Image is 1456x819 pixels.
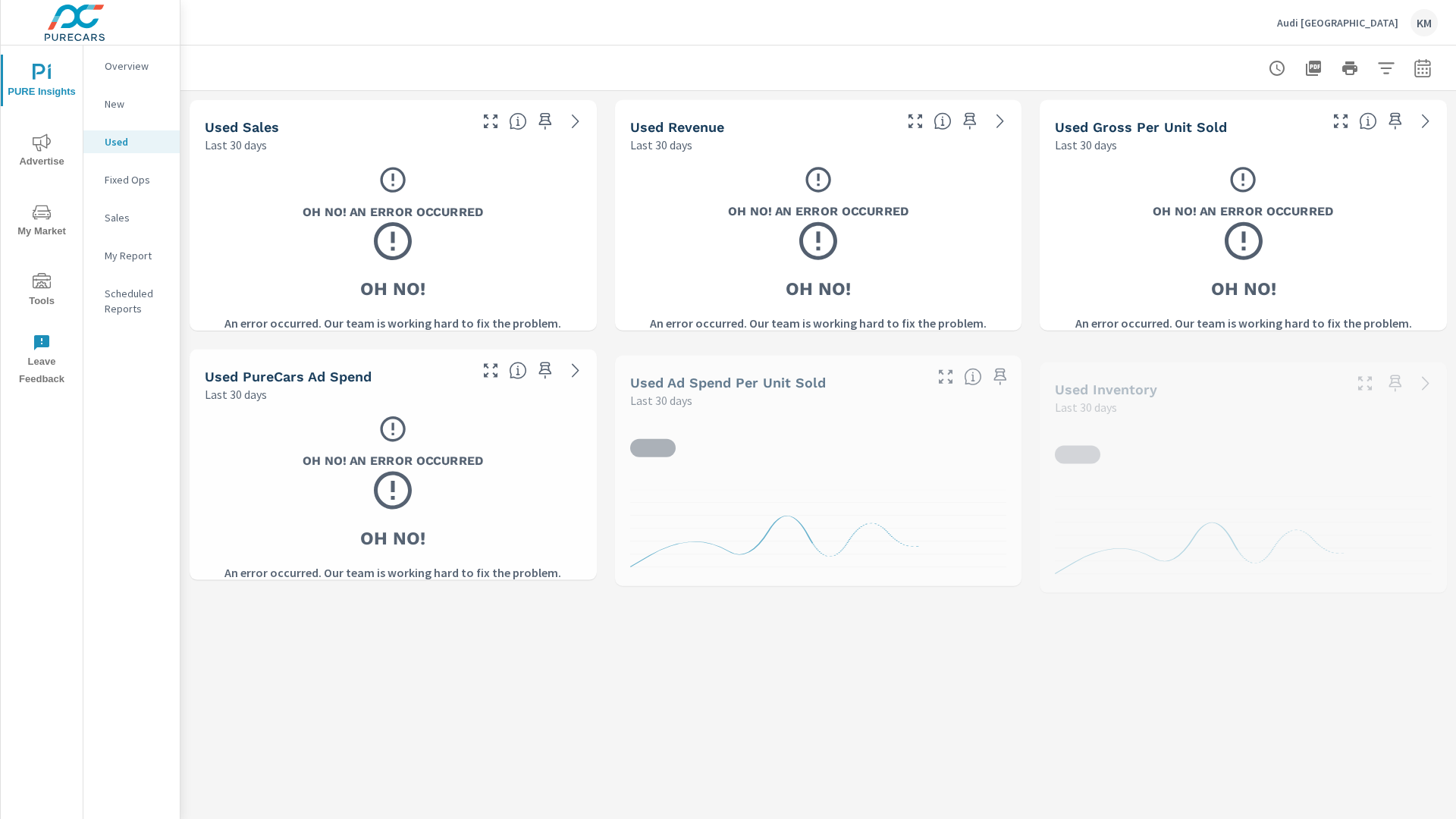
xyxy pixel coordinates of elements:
span: Save this to your personalized report [958,109,982,133]
h3: Oh No! [360,525,425,551]
h5: Used Gross Per Unit Sold [1055,119,1227,135]
p: My Report [105,248,168,263]
div: Overview [83,55,180,77]
div: Fixed Ops [83,168,180,191]
p: An error occurred. Our team is working hard to fix the problem. [650,313,987,331]
h5: Used PureCars Ad Spend [205,369,372,384]
p: New [105,96,168,111]
h3: Oh No! [786,275,851,301]
button: Make Fullscreen [1353,372,1377,396]
p: Last 30 days [630,136,692,154]
span: Advertise [5,133,78,171]
span: Average cost of advertising per each vehicle sold at the dealer over the selected date range. The... [964,368,982,386]
p: Used [105,134,168,149]
p: Overview [105,58,168,74]
h3: Oh No! [1211,275,1276,301]
p: Last 30 days [1055,136,1117,154]
button: "Export Report to PDF" [1298,53,1329,83]
span: Save this to your personalized report [988,365,1012,389]
span: PURE Insights [5,64,78,101]
div: Used [83,130,180,153]
h5: Used Revenue [630,119,724,135]
p: An error occurred. Our team is working hard to fix the problem. [224,314,561,332]
a: See more details in report [563,359,588,383]
span: Save this to your personalized report [1383,109,1407,133]
p: An error occurred. Our team is working hard to fix the problem. [1075,313,1412,331]
p: Audi [GEOGRAPHIC_DATA] [1277,16,1398,30]
div: Scheduled Reports [83,282,180,320]
h3: Oh No! An Error Occurred [303,203,483,221]
h3: Oh No! [360,276,425,302]
p: Last 30 days [205,136,267,154]
span: Leave Feedback [5,334,78,388]
span: Average gross profit generated by the dealership for each vehicle sold over the selected date ran... [1359,112,1377,130]
button: Make Fullscreen [479,109,503,133]
div: New [83,93,180,115]
button: Make Fullscreen [903,109,927,133]
p: Last 30 days [630,391,692,409]
span: My Market [5,203,78,240]
span: Save this to your personalized report [533,109,557,133]
h3: Oh No! An Error Occurred [1153,202,1334,220]
button: Print Report [1335,53,1365,83]
h3: Oh No! An Error Occurred [303,452,483,469]
p: Last 30 days [205,385,267,403]
a: See more details in report [1414,109,1438,133]
h5: Used Inventory [1055,381,1157,397]
p: Scheduled Reports [105,286,168,316]
span: Number of vehicles sold by the dealership over the selected date range. [Source: This data is sou... [509,112,527,130]
button: Make Fullscreen [479,359,503,383]
h5: Used Sales [205,119,279,135]
p: Sales [105,210,168,225]
div: KM [1410,9,1438,36]
span: Tools [5,273,78,310]
h3: Oh No! An Error Occurred [728,202,908,220]
button: Select Date Range [1407,53,1438,83]
button: Make Fullscreen [934,365,958,389]
a: See more details in report [988,109,1012,133]
span: Save this to your personalized report [533,359,557,383]
p: Last 30 days [1055,398,1117,416]
p: An error occurred. Our team is working hard to fix the problem. [224,563,561,581]
button: Make Fullscreen [1329,109,1353,133]
span: Save this to your personalized report [1383,372,1407,396]
div: nav menu [1,45,83,394]
span: Total sales revenue over the selected date range. [Source: This data is sourced from the dealer’s... [934,112,952,130]
h5: Used Ad Spend Per Unit Sold [630,375,826,391]
p: Fixed Ops [105,172,168,187]
a: See more details in report [1414,372,1438,396]
a: See more details in report [563,109,588,133]
div: My Report [83,244,180,267]
div: Sales [83,206,180,229]
button: Apply Filters [1371,53,1401,83]
span: Total cost of media for all PureCars channels for the selected dealership group over the selected... [509,362,527,380]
